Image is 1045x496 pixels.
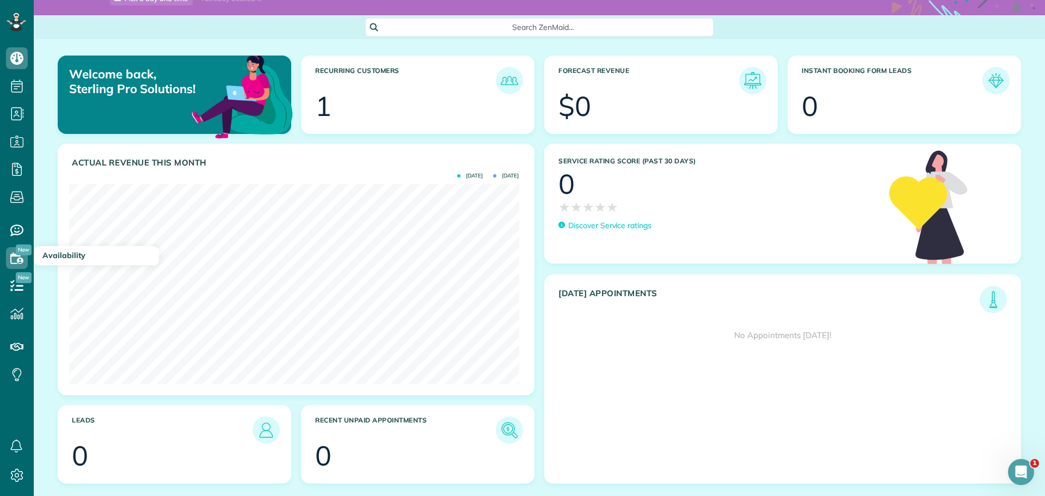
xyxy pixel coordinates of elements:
[742,70,764,91] img: icon_forecast_revenue-8c13a41c7ed35a8dcfafea3cbb826a0462acb37728057bba2d056411b612bbbe.png
[982,289,1004,310] img: icon_todays_appointments-901f7ab196bb0bea1936b74009e4eb5ffbc2d2711fa7634e0d609ed5ef32b18b.png
[16,244,32,255] span: New
[315,442,331,469] div: 0
[1008,459,1034,485] iframe: Intercom live chat
[570,198,582,217] span: ★
[558,289,980,313] h3: [DATE] Appointments
[985,70,1007,91] img: icon_form_leads-04211a6a04a5b2264e4ee56bc0799ec3eb69b7e499cbb523a139df1d13a81ae0.png
[582,198,594,217] span: ★
[606,198,618,217] span: ★
[72,158,523,168] h3: Actual Revenue this month
[1030,459,1039,468] span: 1
[72,417,253,444] h3: Leads
[558,170,575,198] div: 0
[499,70,520,91] img: icon_recurring_customers-cf858462ba22bcd05b5a5880d41d6543d210077de5bb9ebc9590e49fd87d84ed.png
[558,157,878,165] h3: Service Rating score (past 30 days)
[558,67,739,94] h3: Forecast Revenue
[499,419,520,441] img: icon_unpaid_appointments-47b8ce3997adf2238b356f14209ab4cced10bd1f174958f3ca8f1d0dd7fffeee.png
[315,67,496,94] h3: Recurring Customers
[255,419,277,441] img: icon_leads-1bed01f49abd5b7fead27621c3d59655bb73ed531f8eeb49469d10e621d6b896.png
[69,67,217,96] p: Welcome back, Sterling Pro Solutions!
[457,173,483,179] span: [DATE]
[16,272,32,283] span: New
[315,417,496,444] h3: Recent unpaid appointments
[315,93,331,120] div: 1
[558,93,591,120] div: $0
[72,442,88,469] div: 0
[42,250,85,260] span: Availability
[594,198,606,217] span: ★
[802,67,982,94] h3: Instant Booking Form Leads
[189,43,295,149] img: dashboard_welcome-42a62b7d889689a78055ac9021e634bf52bae3f8056760290aed330b23ab8690.png
[802,93,818,120] div: 0
[568,220,651,231] p: Discover Service ratings
[558,198,570,217] span: ★
[493,173,519,179] span: [DATE]
[545,313,1021,358] div: No Appointments [DATE]!
[558,220,651,231] a: Discover Service ratings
